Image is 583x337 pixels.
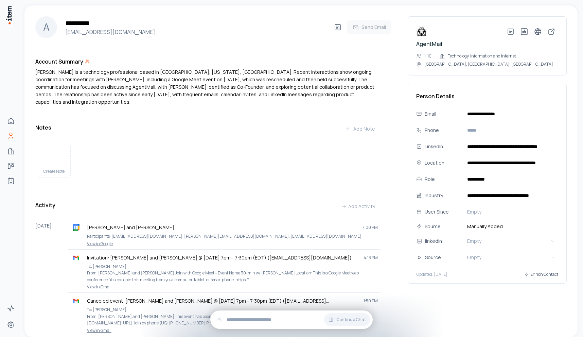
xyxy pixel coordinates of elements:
button: Add Activity [336,200,381,213]
a: View in Gmail [71,328,378,333]
a: Deals [4,159,18,173]
h3: Account Summary [35,57,83,66]
p: 1-10 [424,53,431,59]
a: Activity [4,302,18,315]
p: To: [PERSON_NAME] From: [PERSON_NAME] and [PERSON_NAME] This event has been canceled and removed ... [87,306,378,326]
button: Add Note [340,122,381,136]
div: A [35,16,57,38]
img: create note [46,150,62,165]
a: Agents [4,174,18,188]
span: Continue Chat [336,317,366,322]
div: Continue Chat [210,310,373,329]
h3: Person Details [416,92,558,100]
img: gmail logo [73,298,79,304]
a: People [4,129,18,143]
div: Email [425,110,462,118]
button: Empty [464,206,558,217]
p: Technology, Information and Internet [448,53,516,59]
p: Participants: [EMAIL_ADDRESS][DOMAIN_NAME], [PERSON_NAME][EMAIL_ADDRESS][DOMAIN_NAME], [EMAIL_ADD... [87,233,378,240]
img: gmail logo [73,254,79,261]
a: AgentMail [416,40,442,48]
p: [PERSON_NAME] and [PERSON_NAME] [87,224,357,231]
a: Companies [4,144,18,158]
span: Empty [467,208,481,215]
div: Source [425,223,462,230]
button: Continue Chat [324,313,370,326]
a: Home [4,114,18,128]
img: gcal logo [73,224,79,231]
div: Source [425,254,469,261]
button: Empty [464,236,558,247]
div: LinkedIn [425,143,462,150]
h4: [EMAIL_ADDRESS][DOMAIN_NAME] [63,28,331,36]
span: Empty [467,238,481,245]
div: User Since [425,208,462,216]
span: 1:50 PM [364,298,378,304]
button: create noteCreate Note [37,144,71,178]
p: [PERSON_NAME] is a technology professional based in [GEOGRAPHIC_DATA], [US_STATE], [GEOGRAPHIC_DA... [35,68,381,106]
div: Industry [425,192,462,199]
span: 4:13 PM [364,255,378,260]
p: To: [PERSON_NAME] From: [PERSON_NAME] and [PERSON_NAME] Join with Google Meet – Event Name 30-min... [87,263,378,283]
span: Manually Added [464,223,558,230]
button: Enrich Contact [524,268,558,281]
p: Canceled event: [PERSON_NAME] and [PERSON_NAME] @ [DATE] 7pm - 7:30pm (EDT) ([EMAIL_ADDRESS][DOMA... [87,298,358,304]
h3: Activity [35,201,55,209]
p: Invitation: [PERSON_NAME] and [PERSON_NAME] @ [DATE] 7pm - 7:30pm (EDT) ([EMAIL_ADDRESS][DOMAIN_N... [87,254,358,261]
div: Location [425,159,462,167]
span: Create Note [43,170,65,175]
p: Updated: [DATE] [416,272,447,277]
span: 7:00 PM [363,225,378,230]
div: Phone [425,127,462,134]
div: linkedin [425,237,469,245]
img: Item Brain Logo [5,5,12,25]
a: View in Gmail [71,284,378,290]
img: AgentMail [416,26,427,37]
p: [GEOGRAPHIC_DATA], [GEOGRAPHIC_DATA], [GEOGRAPHIC_DATA] [424,62,553,67]
div: Add Note [345,125,375,132]
a: View in Google [71,241,378,247]
a: Settings [4,318,18,332]
div: Role [425,175,462,183]
h3: Notes [35,123,51,132]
